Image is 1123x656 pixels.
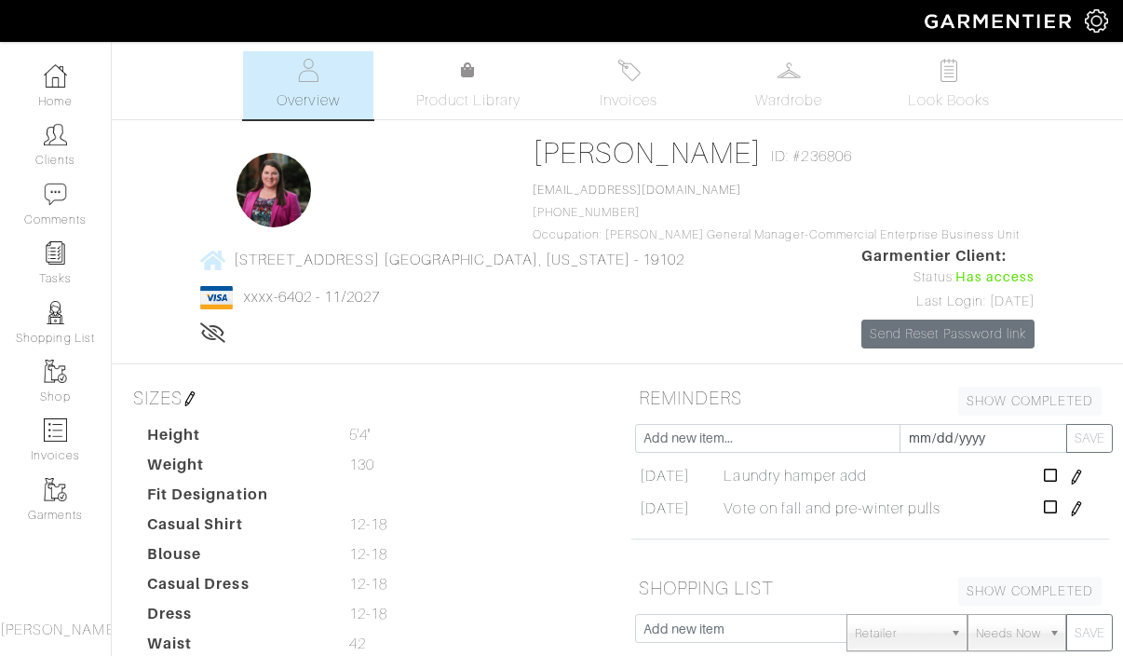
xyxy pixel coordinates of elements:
dt: Casual Dress [133,573,335,603]
span: [DATE] [640,465,690,487]
img: basicinfo-40fd8af6dae0f16599ec9e87c0ef1c0a1fdea2edbe929e3d69a839185d80c458.svg [297,59,320,82]
a: [PERSON_NAME] [533,136,763,170]
input: Add new item... [635,424,900,453]
a: xxxx-6402 - 11/2027 [244,289,380,306]
img: orders-27d20c2124de7fd6de4e0e44c1d41de31381a507db9b33961299e4e07d508b8c.svg [617,59,641,82]
dt: Weight [133,454,335,484]
span: 12-18 [349,513,387,536]
img: wardrobe-487a4870c1b7c33e795ec22d11cfc2ed9d08956e64fb3008fe2437562e282088.svg [778,59,801,82]
span: Overview [277,89,339,112]
span: 5'4" [349,424,371,446]
dt: Dress [133,603,335,633]
dt: Height [133,424,335,454]
span: Product Library [416,89,521,112]
a: Wardrobe [724,51,854,119]
span: [PHONE_NUMBER] Occupation: [PERSON_NAME] General Manager-Commercial Enterprise Business Unit [533,184,1021,241]
input: Add new item [635,614,847,643]
a: [EMAIL_ADDRESS][DOMAIN_NAME] [533,184,741,197]
span: 42 [349,633,366,655]
span: Vote on fall and pre-winter pulls [724,498,940,520]
a: SHOW COMPLETED [958,387,1102,416]
a: Send Reset Password link [861,320,1035,348]
img: garments-icon-b7da505a4dc4fd61783c78ac3ca0ef83fa9d6f193b1c9dc38574b1d14d53ca28.png [44,478,67,501]
dt: Blouse [133,543,335,573]
h5: SIZES [126,379,603,417]
span: Retailer [855,615,942,652]
img: visa-934b35602734be37eb7d5d7e5dbcd2044c359bf20a24dc3361ca3fa54326a8a7.png [200,286,233,309]
a: [STREET_ADDRESS] [GEOGRAPHIC_DATA], [US_STATE] - 19102 [200,248,685,271]
img: garments-icon-b7da505a4dc4fd61783c78ac3ca0ef83fa9d6f193b1c9dc38574b1d14d53ca28.png [44,360,67,383]
span: 12-18 [349,543,387,566]
img: garmentier-logo-header-white-b43fb05a5012e4ada735d5af1a66efaba907eab6374d6393d1fbf88cb4ef424d.png [915,5,1085,37]
img: clients-icon-6bae9207a08558b7cb47a8932f037763ab4055f8c8b6bfacd5dc20c3e0201464.png [44,123,67,146]
a: Product Library [403,60,534,112]
span: Garmentier Client: [861,245,1035,267]
span: 130 [349,454,374,476]
img: stylists-icon-eb353228a002819b7ec25b43dbf5f0378dd9e0616d9560372ff212230b889e62.png [44,301,67,324]
h5: SHOPPING LIST [631,569,1109,607]
img: comment-icon-a0a6a9ef722e966f86d9cbdc48e553b5cf19dbc54f86b18d962a5391bc8f6eb6.png [44,183,67,206]
img: gear-icon-white-bd11855cb880d31180b6d7d6211b90ccbf57a29d726f0c71d8c61bd08dd39cc2.png [1085,9,1108,33]
img: reminder-icon-8004d30b9f0a5d33ae49ab947aed9ed385cf756f9e5892f1edd6e32f2345188e.png [44,241,67,265]
span: Look Books [908,89,991,112]
span: Wardrobe [755,89,822,112]
a: Invoices [563,51,694,119]
div: Status: [861,267,1035,288]
a: Overview [243,51,373,119]
button: SAVE [1066,614,1113,651]
a: SHOW COMPLETED [958,577,1102,606]
span: 12-18 [349,573,387,595]
img: dashboard-icon-dbcd8f5a0b271acd01030246c82b418ddd0df26cd7fceb0bd07c9910d44c42f6.png [44,64,67,88]
div: Last Login: [DATE] [861,292,1035,312]
h5: REMINDERS [631,379,1109,417]
img: orders-icon-0abe47150d42831381b5fb84f609e132dff9fe21cb692f30cb5eec754e2cba89.png [44,418,67,442]
span: 12-18 [349,603,387,625]
button: SAVE [1066,424,1113,453]
span: Invoices [600,89,656,112]
img: todo-9ac3debb85659649dc8f770b8b6100bb5dab4b48dedcbae339e5042a72dfd3cc.svg [938,59,961,82]
dt: Casual Shirt [133,513,335,543]
span: [DATE] [640,498,690,520]
img: pen-cf24a1663064a2ec1b9c1bd2387e9de7a2fa800b781884d57f21acf72779bad2.png [1069,470,1084,485]
span: [STREET_ADDRESS] [GEOGRAPHIC_DATA], [US_STATE] - 19102 [234,252,685,268]
span: Needs Now [976,615,1041,652]
span: Laundry hamper add [724,465,867,487]
span: ID: #236806 [771,145,852,168]
dt: Fit Designation [133,484,335,513]
a: Look Books [884,51,1014,119]
img: pen-cf24a1663064a2ec1b9c1bd2387e9de7a2fa800b781884d57f21acf72779bad2.png [1069,501,1084,516]
img: pen-cf24a1663064a2ec1b9c1bd2387e9de7a2fa800b781884d57f21acf72779bad2.png [183,391,197,406]
span: Has access [955,267,1035,288]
